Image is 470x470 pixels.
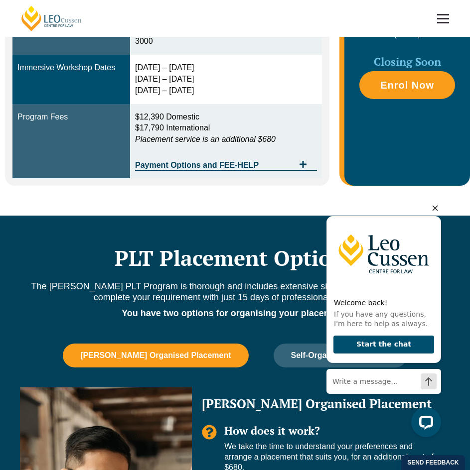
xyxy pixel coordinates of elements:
[135,123,210,132] span: $17,790 International
[224,423,320,438] span: How does it work?
[359,71,455,99] a: Enrol Now
[17,62,125,74] div: Immersive Workshop Dates
[80,351,231,360] span: [PERSON_NAME] Organised Placement
[135,135,276,143] em: Placement service is an additional $680
[380,80,434,90] span: Enrol Now
[291,351,390,360] span: Self-Organised Placement
[15,245,455,270] h2: PLT Placement Options
[202,397,440,410] h2: [PERSON_NAME] Organised Placement
[318,197,445,445] iframe: LiveChat chat widget
[374,54,441,69] span: Closing Soon
[135,113,199,121] span: $12,390 Domestic
[20,5,83,32] a: [PERSON_NAME] Centre for Law
[15,281,455,303] p: The [PERSON_NAME] PLT Program is thorough and includes extensive simulated legal work. You can co...
[122,308,348,318] strong: You have two options for organising your placement:
[17,112,125,123] div: Program Fees
[135,62,317,97] div: [DATE] – [DATE] [DATE] – [DATE] [DATE] – [DATE]
[135,161,294,169] span: Payment Options and FEE-HELP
